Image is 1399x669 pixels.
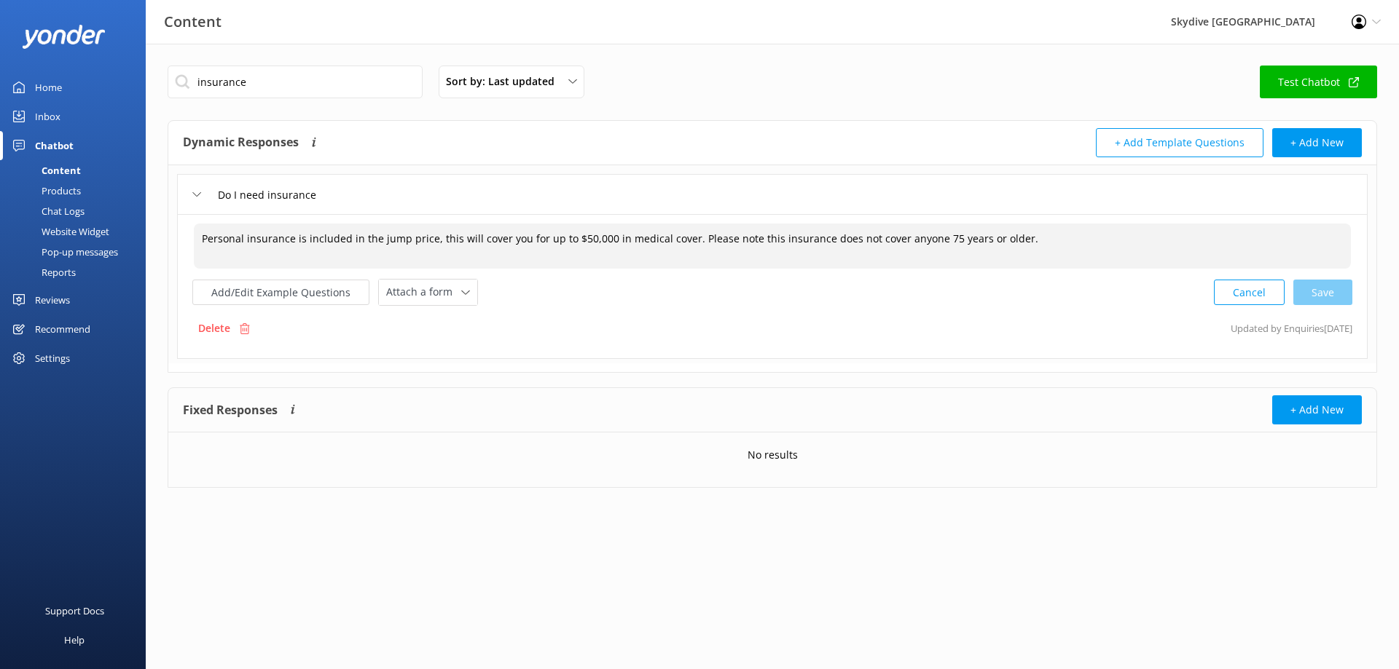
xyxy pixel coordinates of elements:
h4: Fixed Responses [183,395,278,424]
div: Products [9,181,81,201]
p: No results [748,447,798,463]
div: Chatbot [35,131,74,160]
div: Settings [35,344,70,373]
a: Pop-up messages [9,242,146,262]
a: Products [9,181,146,201]
p: Delete [198,320,230,336]
h4: Dynamic Responses [183,128,299,157]
span: Attach a form [386,284,461,300]
span: Sort by: Last updated [446,74,563,90]
div: Help [64,625,85,654]
div: Home [35,73,62,102]
div: Reports [9,262,76,282]
div: Inbox [35,102,60,131]
h3: Content [164,10,222,33]
a: Reports [9,262,146,282]
p: Updated by Enquiries [DATE] [1231,314,1352,342]
a: Content [9,160,146,181]
button: + Add New [1272,395,1362,424]
div: Recommend [35,314,90,344]
div: Content [9,160,81,181]
div: Website Widget [9,221,109,242]
div: Support Docs [45,596,104,625]
textarea: Personal insurance is included in the jump price, this will cover you for up to $50,000 in medica... [194,223,1351,269]
button: Add/Edit Example Questions [192,280,369,305]
button: + Add New [1272,128,1362,157]
img: yonder-white-logo.png [22,25,106,49]
a: Website Widget [9,221,146,242]
button: Cancel [1214,280,1285,305]
div: Reviews [35,285,70,314]
div: Pop-up messages [9,242,118,262]
button: + Add Template Questions [1096,128,1263,157]
a: Chat Logs [9,201,146,221]
a: Test Chatbot [1260,66,1377,98]
div: Chat Logs [9,201,85,221]
input: Search all Chatbot Content [168,66,423,98]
